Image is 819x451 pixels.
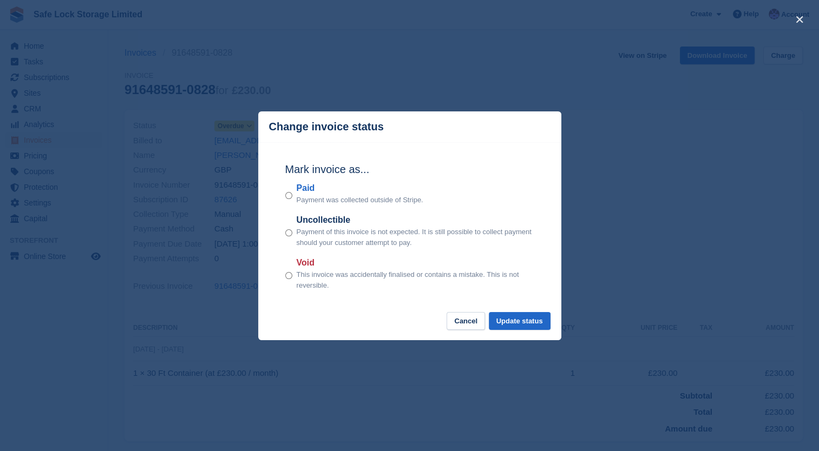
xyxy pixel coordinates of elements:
label: Paid [297,182,423,195]
p: Payment of this invoice is not expected. It is still possible to collect payment should your cust... [297,227,534,248]
h2: Mark invoice as... [285,161,534,177]
p: Change invoice status [269,121,384,133]
button: Cancel [447,312,485,330]
p: Payment was collected outside of Stripe. [297,195,423,205]
label: Uncollectible [297,214,534,227]
p: This invoice was accidentally finalised or contains a mistake. This is not reversible. [297,269,534,290]
button: Update status [489,312,551,330]
button: close [791,11,808,28]
label: Void [297,256,534,269]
